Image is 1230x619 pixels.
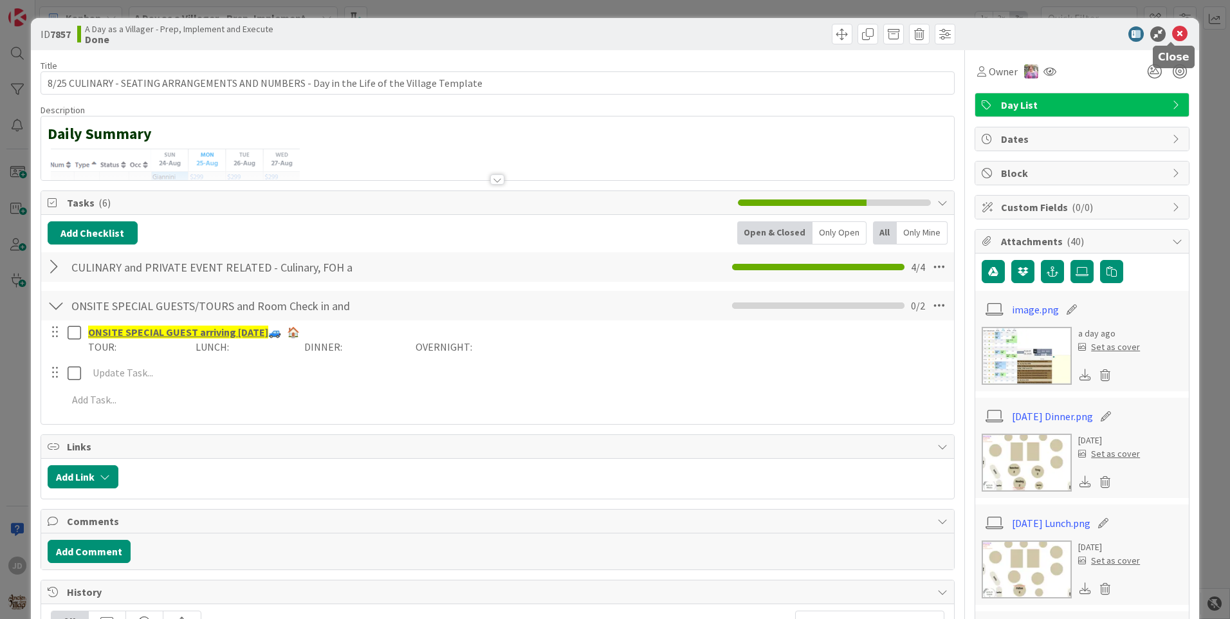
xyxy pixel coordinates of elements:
span: Owner [989,64,1018,79]
span: ( 0/0 ) [1072,201,1093,214]
span: Links [67,439,931,454]
input: Add Checklist... [67,294,356,317]
div: Set as cover [1078,447,1140,461]
span: ( 6 ) [98,196,111,209]
span: 0 / 2 [911,298,925,313]
span: Tasks [67,195,731,210]
div: Set as cover [1078,554,1140,568]
span: 4 / 4 [911,259,925,275]
a: image.png [1012,302,1059,317]
u: ONSITE SPECIAL GUEST arriving [DATE] [88,326,268,338]
h5: Close [1158,51,1189,63]
input: Add Checklist... [67,255,356,279]
a: [DATE] Lunch.png [1012,515,1090,531]
div: [DATE] [1078,434,1140,447]
input: type card name here... [41,71,955,95]
div: Download [1078,474,1092,490]
label: Title [41,60,57,71]
span: Custom Fields [1001,199,1166,215]
span: Description [41,104,85,116]
div: Open & Closed [737,221,812,245]
b: Done [85,34,273,44]
p: 🚙 🏠 [88,325,945,340]
div: Only Mine [897,221,948,245]
div: All [873,221,897,245]
img: OM [1024,64,1038,79]
button: Add Checklist [48,221,138,245]
p: TOUR: LUNCH: DINNER: OVERNIGHT: [88,340,945,355]
span: Dates [1001,131,1166,147]
b: 7857 [50,28,71,41]
span: Attachments [1001,234,1166,249]
span: ID [41,26,71,42]
a: [DATE] Dinner.png [1012,409,1093,424]
strong: Daily Summary [48,124,152,143]
span: Block [1001,165,1166,181]
div: [DATE] [1078,540,1140,554]
button: Add Comment [48,540,131,563]
button: Add Link [48,465,118,488]
div: Download [1078,580,1092,597]
div: Download [1078,367,1092,383]
div: Set as cover [1078,340,1140,354]
div: Only Open [812,221,867,245]
img: image.png [48,143,681,521]
span: A Day as a Villager - Prep, Implement and Execute [85,24,273,34]
div: a day ago [1078,327,1140,340]
span: History [67,584,931,600]
span: Comments [67,513,931,529]
span: ( 40 ) [1067,235,1084,248]
span: Day List [1001,97,1166,113]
